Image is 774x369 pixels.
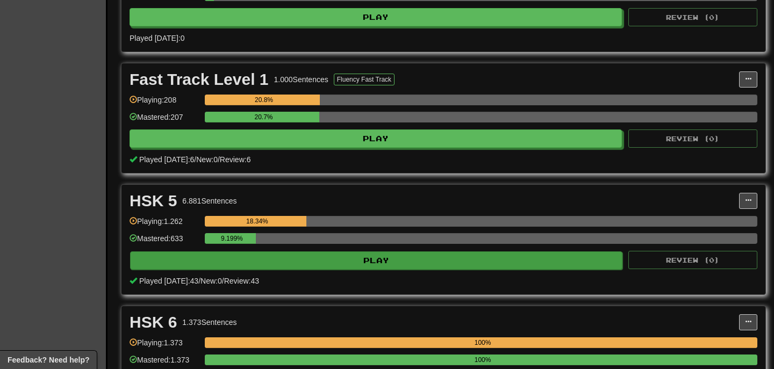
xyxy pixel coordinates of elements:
button: Review (0) [628,251,757,269]
span: Open feedback widget [8,354,89,365]
span: / [198,277,200,285]
div: HSK 5 [130,193,177,209]
div: 20.7% [208,112,319,122]
div: 100% [208,354,757,365]
div: Mastered: 633 [130,233,199,251]
button: Fluency Fast Track [334,74,395,85]
div: 1.373 Sentences [182,317,236,328]
div: Playing: 208 [130,95,199,112]
div: HSK 6 [130,314,177,330]
span: / [218,155,220,164]
button: Play [130,251,622,270]
span: Played [DATE]: 43 [139,277,198,285]
button: Play [130,8,622,26]
button: Play [130,129,622,148]
div: Playing: 1.373 [130,337,199,355]
div: 100% [208,337,757,348]
div: Fast Track Level 1 [130,71,269,88]
span: Review: 6 [220,155,251,164]
div: 1.000 Sentences [274,74,328,85]
span: New: 0 [196,155,218,164]
button: Review (0) [628,8,757,26]
span: Played [DATE]: 0 [130,34,184,42]
div: 9.199% [208,233,255,244]
span: Played [DATE]: 6 [139,155,194,164]
button: Review (0) [628,129,757,148]
div: Mastered: 207 [130,112,199,129]
div: Playing: 1.262 [130,216,199,234]
span: New: 0 [200,277,222,285]
div: 6.881 Sentences [182,196,236,206]
div: 20.8% [208,95,320,105]
div: 18.34% [208,216,306,227]
span: / [222,277,224,285]
span: Review: 43 [224,277,259,285]
span: / [194,155,196,164]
